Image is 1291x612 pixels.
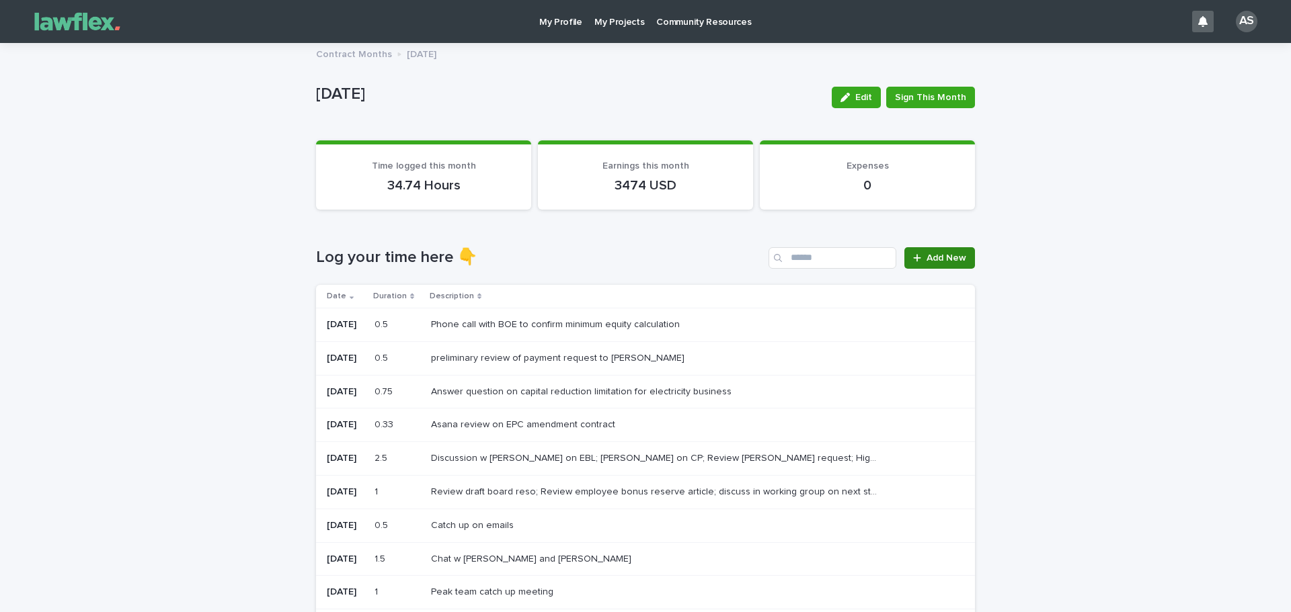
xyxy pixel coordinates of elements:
p: [DATE] [327,554,364,565]
tr: [DATE]0.750.75 Answer question on capital reduction limitation for electricity businessAnswer que... [316,375,975,408]
h1: Log your time here 👇 [316,248,763,267]
tr: [DATE]0.50.5 Phone call with BOE to confirm minimum equity calculationPhone call with BOE to conf... [316,308,975,341]
p: 1.5 [375,551,388,565]
span: Sign This Month [895,91,966,104]
p: 0.75 [375,384,395,398]
tr: [DATE]1.51.5 Chat w [PERSON_NAME] and [PERSON_NAME]Chat w [PERSON_NAME] and [PERSON_NAME] [316,542,975,576]
tr: [DATE]0.50.5 Catch up on emailsCatch up on emails [316,509,975,542]
span: Edit [855,93,872,102]
tr: [DATE]0.50.5 preliminary review of payment request to [PERSON_NAME]preliminary review of payment ... [316,341,975,375]
p: [DATE] [327,353,364,364]
p: [DATE] [327,586,364,598]
tr: [DATE]11 Peak team catch up meetingPeak team catch up meeting [316,576,975,609]
p: 2.5 [375,450,390,464]
p: 0 [776,177,959,193]
tr: [DATE]0.330.33 Asana review on EPC amendment contractAsana review on EPC amendment contract [316,408,975,442]
p: [DATE] [327,520,364,531]
p: 0.33 [375,417,396,431]
span: Earnings this month [602,161,689,171]
img: Gnvw4qrBSHOAfo8VMhG6 [27,8,128,35]
p: Answer question on capital reduction limitation for electricity business [431,384,734,398]
p: [DATE] [407,46,436,60]
p: Chat w [PERSON_NAME] and [PERSON_NAME] [431,551,634,565]
p: 0.5 [375,316,391,331]
span: Time logged this month [372,161,476,171]
p: Asana review on EPC amendment contract [431,417,618,431]
p: preliminary review of payment request to [PERSON_NAME] [431,350,687,364]
p: Contract Months [316,46,392,60]
span: Expenses [847,161,889,171]
p: Duration [373,289,407,304]
p: [DATE] [327,319,364,331]
p: Review draft board reso; Review employee bonus reserve article; discuss in working group on next ... [431,484,882,498]
p: [DATE] [327,419,364,431]
tr: [DATE]11 Review draft board reso; Review employee bonus reserve article; discuss in working group... [316,475,975,509]
p: [DATE] [327,453,364,464]
button: Edit [832,87,881,108]
p: 1 [375,484,381,498]
p: Catch up on emails [431,517,516,531]
span: Add New [927,253,966,263]
button: Sign This Month [886,87,975,108]
a: Add New [904,247,975,269]
p: Discussion w Tina on EBL; Martin on CP; Review Xin Xin Asana request; Highlight employee bonus re... [431,450,882,464]
p: Peak team catch up meeting [431,584,556,598]
p: Date [327,289,346,304]
input: Search [769,247,896,269]
p: Description [430,289,474,304]
p: [DATE] [316,85,821,104]
tr: [DATE]2.52.5 Discussion w [PERSON_NAME] on EBL; [PERSON_NAME] on CP; Review [PERSON_NAME] request... [316,442,975,476]
p: Phone call with BOE to confirm minimum equity calculation [431,316,682,331]
p: [DATE] [327,486,364,498]
p: 0.5 [375,517,391,531]
p: 3474 USD [554,177,737,193]
p: 1 [375,584,381,598]
p: 0.5 [375,350,391,364]
p: 34.74 Hours [332,177,515,193]
p: [DATE] [327,386,364,398]
div: AS [1236,11,1257,32]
